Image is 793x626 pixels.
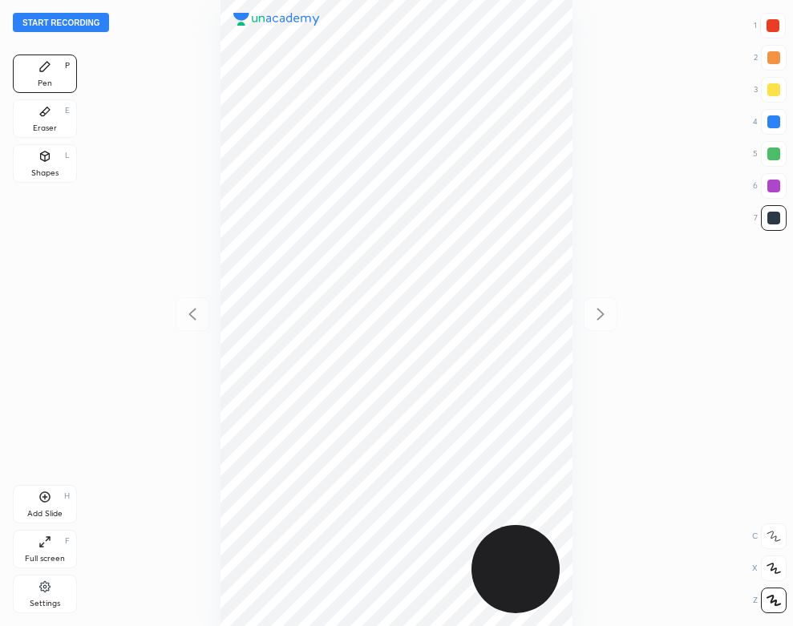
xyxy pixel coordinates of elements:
div: 6 [753,173,787,199]
div: L [65,151,70,160]
div: 4 [753,109,787,135]
div: Pen [38,79,52,87]
div: P [65,62,70,70]
div: C [752,523,787,549]
div: 5 [753,141,787,167]
div: H [64,492,70,500]
div: Full screen [25,555,65,563]
div: Shapes [31,169,59,177]
div: F [65,537,70,545]
div: 3 [754,77,787,103]
img: logo.38c385cc.svg [233,13,320,26]
div: E [65,107,70,115]
div: Eraser [33,124,57,132]
button: Start recording [13,13,109,32]
div: 2 [754,45,787,71]
div: 1 [754,13,786,38]
div: 7 [754,205,787,231]
div: X [752,555,787,581]
div: Settings [30,600,60,608]
div: Add Slide [27,510,63,518]
div: Z [753,588,787,613]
